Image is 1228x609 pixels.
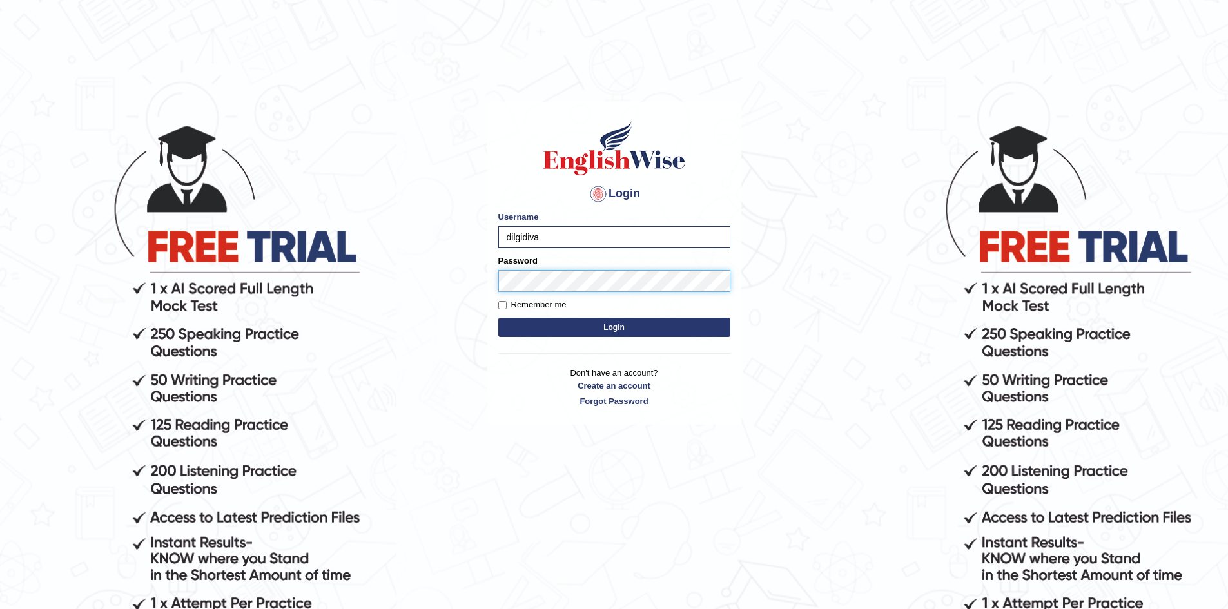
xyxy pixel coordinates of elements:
[498,298,567,311] label: Remember me
[498,301,507,309] input: Remember me
[498,367,730,407] p: Don't have an account?
[498,395,730,407] a: Forgot Password
[498,184,730,204] h4: Login
[498,318,730,337] button: Login
[498,380,730,392] a: Create an account
[541,119,688,177] img: Logo of English Wise sign in for intelligent practice with AI
[498,211,539,223] label: Username
[498,255,538,267] label: Password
